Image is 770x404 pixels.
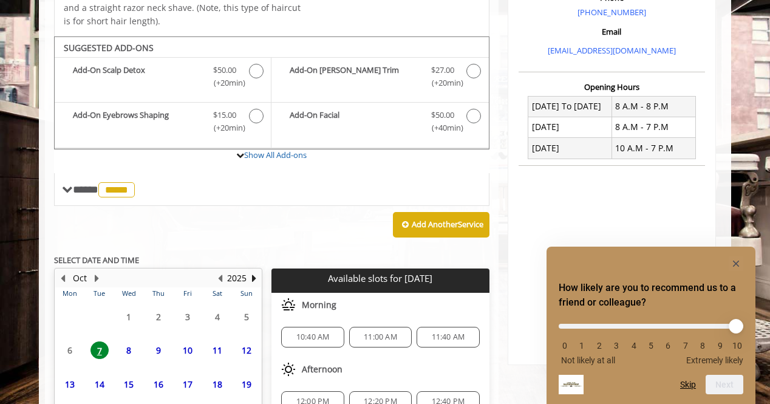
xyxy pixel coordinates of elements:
td: Select day16 [143,367,172,400]
td: Select day9 [143,334,172,367]
h2: How likely are you to recommend us to a friend or colleague? Select an option from 0 to 10, with ... [559,281,743,310]
div: 10:40 AM [281,327,344,348]
button: Previous Month [58,272,67,285]
div: 11:40 AM [417,327,479,348]
th: Wed [114,287,143,300]
td: [DATE] To [DATE] [528,96,612,117]
li: 7 [680,341,692,351]
td: Select day13 [55,367,84,400]
td: 8 A.M - 7 P.M [612,117,695,137]
span: $27.00 [431,64,454,77]
p: Available slots for [DATE] [276,273,484,284]
span: $50.00 [431,109,454,122]
li: 4 [628,341,640,351]
h3: Opening Hours [519,83,705,91]
label: Add-On Facial [278,109,482,137]
button: Skip [680,380,696,389]
span: 18 [208,375,227,393]
span: 10:40 AM [296,332,330,342]
button: Next question [706,375,743,394]
div: How likely are you to recommend us to a friend or colleague? Select an option from 0 to 10, with ... [559,315,743,365]
b: SELECT DATE AND TIME [54,255,139,265]
span: 15 [120,375,138,393]
td: Select day12 [232,334,262,367]
td: Select day19 [232,367,262,400]
li: 1 [576,341,588,351]
span: (+20min ) [207,122,243,134]
label: Add-On Eyebrows Shaping [61,109,265,137]
td: Select day17 [173,367,202,400]
span: 11:40 AM [432,332,465,342]
td: [DATE] [528,117,612,137]
td: Select day11 [202,334,231,367]
th: Thu [143,287,172,300]
span: 9 [149,341,168,359]
b: Add-On Eyebrows Shaping [73,109,201,134]
td: Select day14 [84,367,114,400]
a: [PHONE_NUMBER] [577,7,646,18]
img: afternoon slots [281,362,296,377]
b: Add-On Scalp Detox [73,64,201,89]
span: Not likely at all [561,355,615,365]
span: 13 [61,375,79,393]
span: 11:00 AM [364,332,397,342]
b: Add Another Service [412,219,483,230]
span: Morning [302,300,336,310]
span: 7 [90,341,109,359]
li: 10 [731,341,743,351]
td: Select day7 [84,334,114,367]
li: 5 [645,341,657,351]
li: 0 [559,341,571,351]
td: Select day18 [202,367,231,400]
h3: Email [522,27,702,36]
span: $15.00 [213,109,236,122]
th: Sun [232,287,262,300]
span: 12 [237,341,256,359]
button: Add AnotherService [393,212,489,238]
label: Add-On Scalp Detox [61,64,265,92]
span: (+20min ) [424,77,460,89]
div: 11:00 AM [349,327,412,348]
th: Mon [55,287,84,300]
span: Afternoon [302,365,342,374]
li: 2 [593,341,605,351]
div: The Made Man Senior Barber Haircut Add-onS [54,36,489,149]
b: Add-On Facial [290,109,418,134]
td: [DATE] [528,138,612,159]
b: Add-On [PERSON_NAME] Trim [290,64,418,89]
th: Sat [202,287,231,300]
td: 10 A.M - 7 P.M [612,138,695,159]
button: Next Year [249,272,259,285]
button: Hide survey [729,256,743,271]
button: Oct [73,272,87,285]
span: 14 [90,375,109,393]
li: 9 [714,341,726,351]
a: [EMAIL_ADDRESS][DOMAIN_NAME] [548,45,676,56]
button: 2025 [227,272,247,285]
span: 8 [120,341,138,359]
span: $50.00 [213,64,236,77]
a: Show All Add-ons [244,149,307,160]
span: (+20min ) [207,77,243,89]
span: 17 [179,375,197,393]
span: 10 [179,341,197,359]
button: Previous Year [215,272,225,285]
div: How likely are you to recommend us to a friend or colleague? Select an option from 0 to 10, with ... [559,256,743,394]
td: Select day10 [173,334,202,367]
td: 8 A.M - 8 P.M [612,96,695,117]
li: 8 [697,341,709,351]
b: SUGGESTED ADD-ONS [64,42,154,53]
label: Add-On Beard Trim [278,64,482,92]
img: morning slots [281,298,296,312]
td: Select day8 [114,334,143,367]
th: Fri [173,287,202,300]
span: 11 [208,341,227,359]
li: 3 [610,341,622,351]
li: 6 [662,341,674,351]
span: Extremely likely [686,355,743,365]
span: 16 [149,375,168,393]
span: (+40min ) [424,122,460,134]
td: Select day15 [114,367,143,400]
span: 19 [237,375,256,393]
button: Next Month [92,272,101,285]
